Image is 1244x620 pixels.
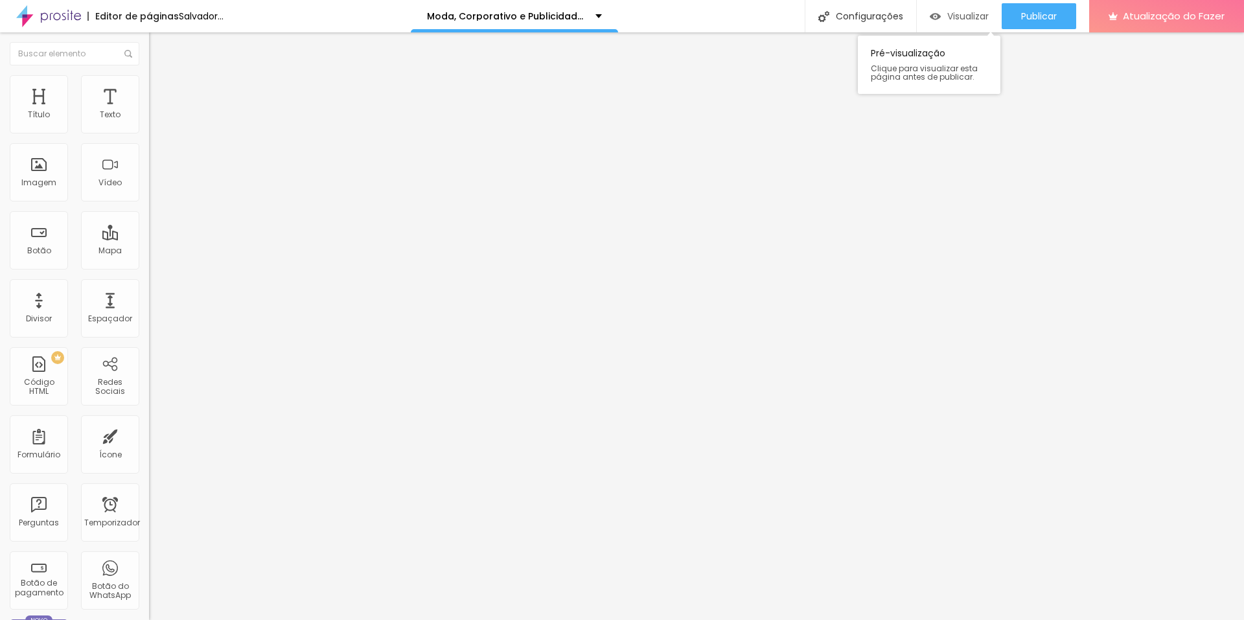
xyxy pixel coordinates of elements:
font: Temporizador [84,517,140,528]
font: Imagem [21,177,56,188]
font: Espaçador [88,313,132,324]
iframe: Editor [149,32,1244,620]
font: Clique para visualizar esta página antes de publicar. [871,63,978,82]
font: Título [28,109,50,120]
button: Visualizar [917,3,1002,29]
font: Divisor [26,313,52,324]
font: Redes Sociais [95,376,125,396]
font: Moda, Corporativo e Publicidade - SoutoMaior Fotografia [427,10,701,23]
font: Visualizar [947,10,989,23]
font: Texto [100,109,121,120]
font: Botão [27,245,51,256]
font: Editor de páginas [95,10,179,23]
button: Publicar [1002,3,1076,29]
font: Salvador... [179,10,224,23]
font: Botão do WhatsApp [89,580,131,601]
font: Pré-visualização [871,47,945,60]
input: Buscar elemento [10,42,139,65]
font: Publicar [1021,10,1057,23]
font: Atualização do Fazer [1123,9,1225,23]
font: Botão de pagamento [15,577,63,597]
font: Mapa [98,245,122,256]
img: Ícone [818,11,829,22]
font: Formulário [17,449,60,460]
font: Perguntas [19,517,59,528]
font: Vídeo [98,177,122,188]
img: view-1.svg [930,11,941,22]
font: Código HTML [24,376,54,396]
img: Ícone [124,50,132,58]
font: Configurações [836,10,903,23]
font: Ícone [99,449,122,460]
